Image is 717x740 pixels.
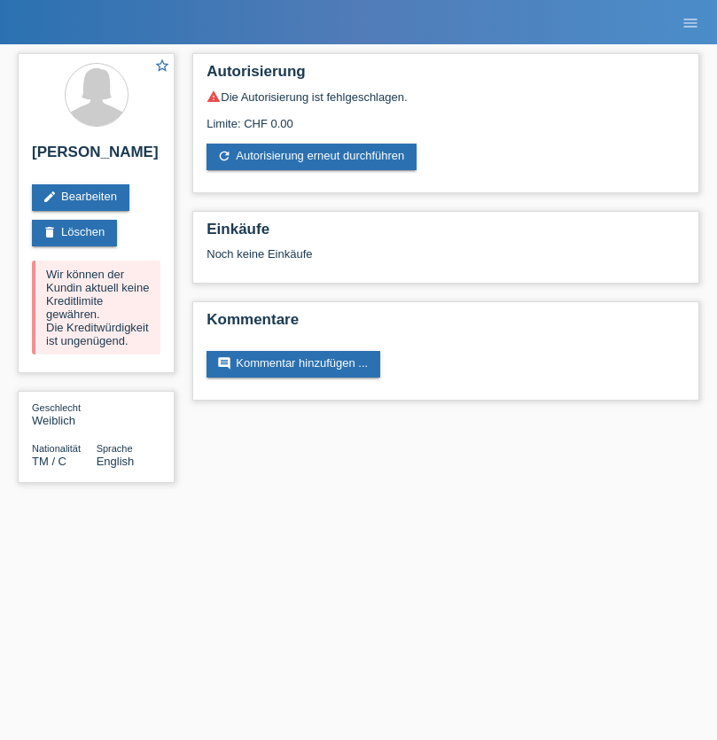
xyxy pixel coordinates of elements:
a: star_border [154,58,170,76]
a: commentKommentar hinzufügen ... [207,351,380,378]
div: Limite: CHF 0.00 [207,104,685,130]
span: Sprache [97,443,133,454]
a: deleteLöschen [32,220,117,246]
div: Weiblich [32,401,97,427]
h2: Einkäufe [207,221,685,247]
span: Geschlecht [32,402,81,413]
span: Nationalität [32,443,81,454]
i: comment [217,356,231,370]
a: menu [673,17,708,27]
i: refresh [217,149,231,163]
span: Turkmenistan / C / 11.05.2002 [32,455,66,468]
i: delete [43,225,57,239]
a: editBearbeiten [32,184,129,211]
a: refreshAutorisierung erneut durchführen [207,144,417,170]
i: menu [682,14,699,32]
i: star_border [154,58,170,74]
h2: Autorisierung [207,63,685,90]
div: Wir können der Kundin aktuell keine Kreditlimite gewähren. Die Kreditwürdigkeit ist ungenügend. [32,261,160,354]
i: edit [43,190,57,204]
i: warning [207,90,221,104]
div: Die Autorisierung ist fehlgeschlagen. [207,90,685,104]
h2: Kommentare [207,311,685,338]
div: Noch keine Einkäufe [207,247,685,274]
h2: [PERSON_NAME] [32,144,160,170]
span: English [97,455,135,468]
